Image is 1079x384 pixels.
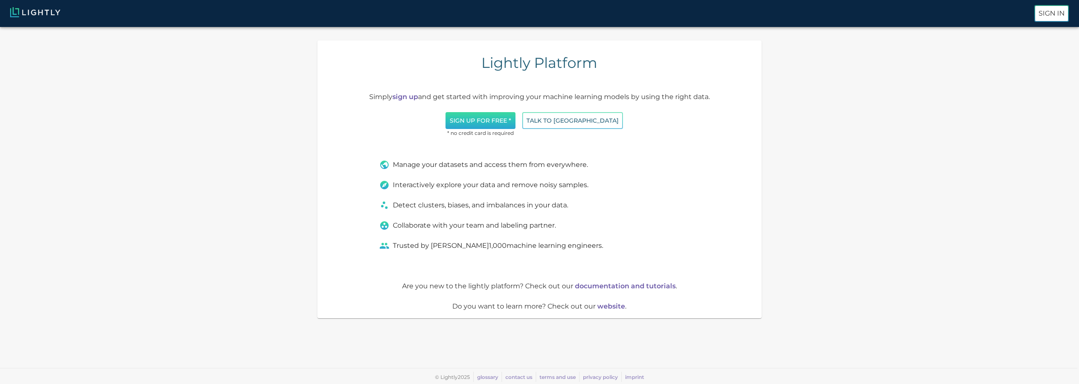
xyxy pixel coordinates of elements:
a: Sign up for free * [446,116,515,124]
a: sign up [392,93,418,101]
div: Interactively explore your data and remove noisy samples. [379,180,700,190]
h4: Lightly Platform [481,54,597,72]
button: Sign up for free * [446,112,515,129]
a: glossary [477,374,498,380]
p: Simply and get started with improving your machine learning models by using the right data. [361,92,718,102]
p: Do you want to learn more? Check out our . [361,301,718,311]
span: © Lightly 2025 [435,374,470,380]
div: Manage your datasets and access them from everywhere. [379,160,700,170]
p: Are you new to the lightly platform? Check out our . [361,281,718,291]
img: Lightly [10,7,60,17]
button: Sign In [1034,5,1069,22]
div: Collaborate with your team and labeling partner. [379,220,700,231]
a: imprint [625,374,644,380]
button: Talk to [GEOGRAPHIC_DATA] [522,112,623,129]
a: Talk to [GEOGRAPHIC_DATA] [522,116,623,124]
a: privacy policy [583,374,618,380]
div: Detect clusters, biases, and imbalances in your data. [379,200,700,210]
span: * no credit card is required [446,129,515,137]
a: contact us [505,374,532,380]
div: Trusted by [PERSON_NAME] 1,000 machine learning engineers. [379,241,700,251]
a: documentation and tutorials [575,282,676,290]
a: website [597,302,625,310]
a: terms and use [539,374,576,380]
p: Sign In [1039,8,1065,19]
